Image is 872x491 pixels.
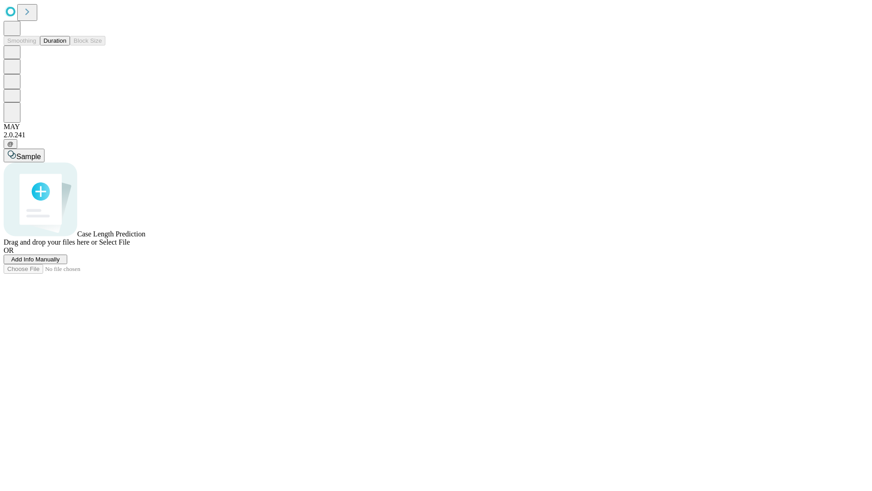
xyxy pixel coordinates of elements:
[40,36,70,45] button: Duration
[4,131,868,139] div: 2.0.241
[4,246,14,254] span: OR
[4,149,45,162] button: Sample
[4,36,40,45] button: Smoothing
[16,153,41,160] span: Sample
[4,123,868,131] div: MAY
[4,238,97,246] span: Drag and drop your files here or
[4,255,67,264] button: Add Info Manually
[4,139,17,149] button: @
[70,36,105,45] button: Block Size
[11,256,60,263] span: Add Info Manually
[99,238,130,246] span: Select File
[77,230,145,238] span: Case Length Prediction
[7,140,14,147] span: @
